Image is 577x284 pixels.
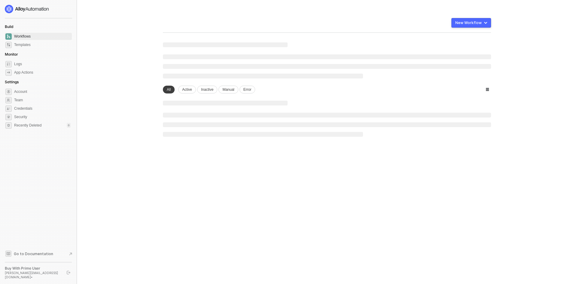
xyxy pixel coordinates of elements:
[14,251,53,256] span: Go to Documentation
[5,61,12,67] span: icon-logs
[5,266,61,271] div: Buy With Prime User
[5,69,12,76] span: icon-app-actions
[14,41,71,48] span: Templates
[5,122,12,129] span: settings
[5,251,11,257] span: documentation
[14,70,33,75] div: App Actions
[5,114,12,120] span: security
[218,86,238,93] div: Manual
[5,250,72,257] a: Knowledge Base
[455,20,482,25] div: New Workflow
[5,33,12,40] span: dashboard
[14,88,71,95] span: Account
[5,5,72,13] a: logo
[67,271,70,274] span: logout
[5,52,18,56] span: Monitor
[5,105,12,112] span: credentials
[14,105,71,112] span: Credentials
[197,86,217,93] div: Inactive
[5,24,13,29] span: Build
[14,96,71,104] span: Team
[5,271,61,279] div: [PERSON_NAME][EMAIL_ADDRESS][DOMAIN_NAME] •
[163,86,175,93] div: All
[5,97,12,103] span: team
[14,60,71,68] span: Logs
[178,86,196,93] div: Active
[5,80,19,84] span: Settings
[68,251,74,257] span: document-arrow
[14,113,71,121] span: Security
[5,5,49,13] img: logo
[451,18,491,28] button: New Workflow
[5,42,12,48] span: marketplace
[5,89,12,95] span: settings
[240,86,255,93] div: Error
[14,123,41,128] span: Recently Deleted
[14,33,71,40] span: Workflows
[67,123,71,128] div: 0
